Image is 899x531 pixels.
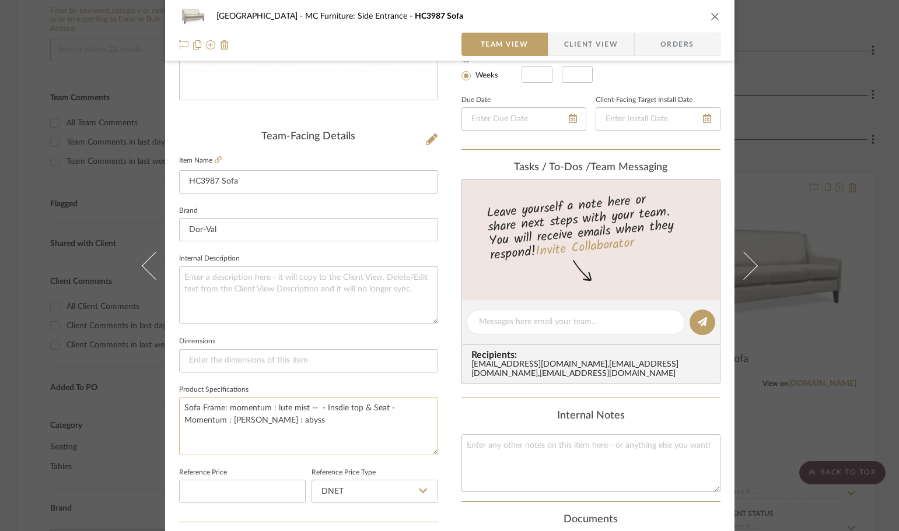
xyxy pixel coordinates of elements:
[471,350,715,360] span: Recipients:
[179,170,438,194] input: Enter Item Name
[220,40,229,50] img: Remove from project
[305,12,415,20] span: MC Furniture: Side Entrance
[216,12,305,20] span: [GEOGRAPHIC_DATA]
[461,514,720,526] div: Documents
[312,470,376,476] label: Reference Price Type
[461,50,522,83] mat-radio-group: Select item type
[461,410,720,423] div: Internal Notes
[179,208,198,214] label: Brand
[179,131,438,143] div: Team-Facing Details
[179,156,222,166] label: Item Name
[461,107,586,131] input: Enter Due Date
[179,339,215,344] label: Dimensions
[471,360,715,379] div: [EMAIL_ADDRESS][DOMAIN_NAME] , [EMAIL_ADDRESS][DOMAIN_NAME] , [EMAIL_ADDRESS][DOMAIN_NAME]
[460,187,722,265] div: Leave yourself a note here or share next steps with your team. You will receive emails when they ...
[564,33,618,56] span: Client View
[596,107,720,131] input: Enter Install Date
[473,71,498,81] label: Weeks
[179,218,438,241] input: Enter Brand
[710,11,720,22] button: close
[179,5,207,28] img: 3afb4e73-e9bf-4d6c-a848-f9bb596d19a4_48x40.jpg
[534,233,634,262] a: Invite Collaborator
[648,33,707,56] span: Orders
[415,12,463,20] span: HC3987 Sofa
[461,97,491,103] label: Due Date
[461,161,720,174] div: team Messaging
[179,256,240,262] label: Internal Description
[179,387,249,393] label: Product Specifications
[179,349,438,372] input: Enter the dimensions of this item
[179,470,227,476] label: Reference Price
[481,33,529,56] span: Team View
[596,97,692,103] label: Client-Facing Target Install Date
[514,162,590,173] span: Tasks / To-Dos /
